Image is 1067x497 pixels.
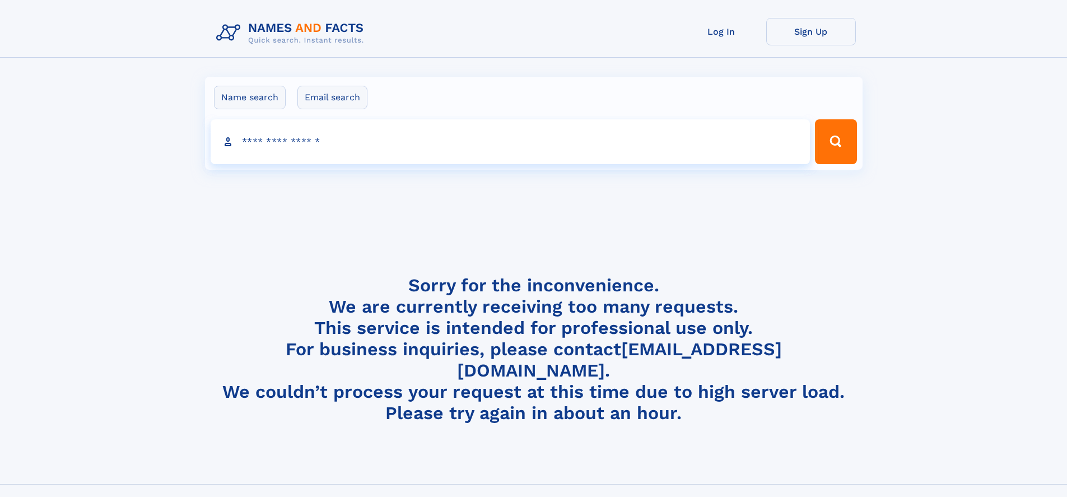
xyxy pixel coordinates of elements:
[815,119,856,164] button: Search Button
[677,18,766,45] a: Log In
[457,338,782,381] a: [EMAIL_ADDRESS][DOMAIN_NAME]
[212,275,856,424] h4: Sorry for the inconvenience. We are currently receiving too many requests. This service is intend...
[214,86,286,109] label: Name search
[297,86,367,109] label: Email search
[766,18,856,45] a: Sign Up
[212,18,373,48] img: Logo Names and Facts
[211,119,810,164] input: search input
